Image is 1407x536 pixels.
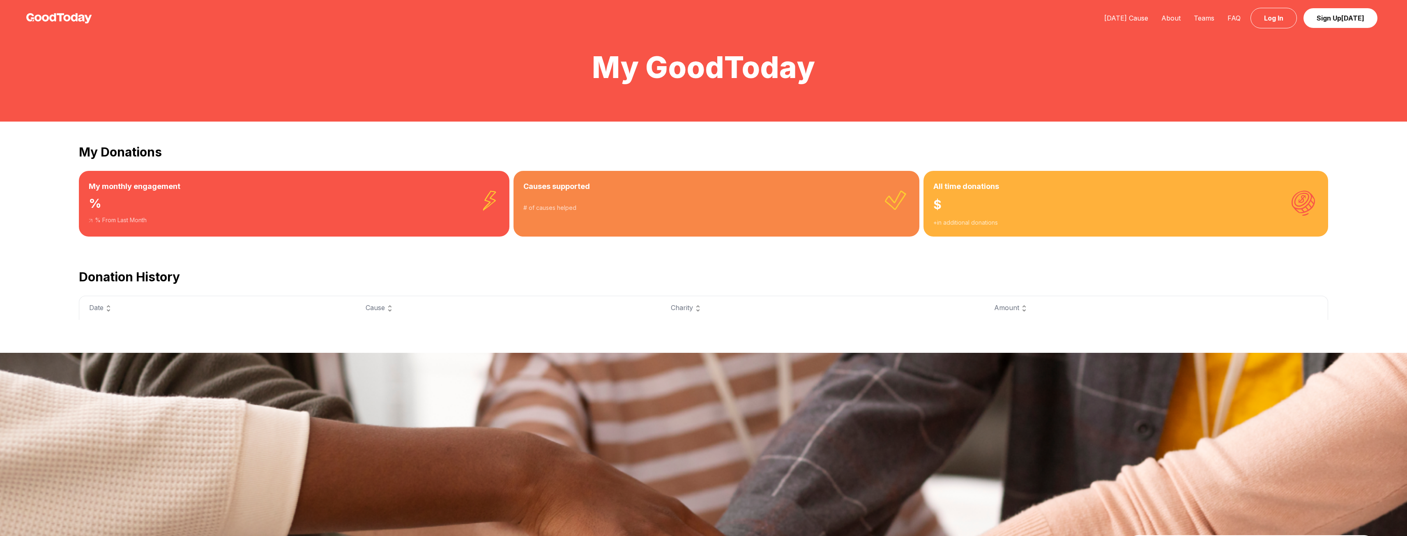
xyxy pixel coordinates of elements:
div: # of causes helped [523,204,909,212]
div: Cause [366,303,651,313]
div: % From Last Month [89,216,500,224]
div: % [89,192,500,216]
div: Date [89,303,346,313]
h3: All time donations [933,181,1318,192]
div: + in additional donations [933,219,1318,227]
h2: My Donations [79,145,1328,159]
img: GoodToday [26,13,92,23]
div: Amount [994,303,1318,313]
h2: Donation History [79,269,1328,284]
a: Teams [1187,14,1221,22]
a: Sign Up[DATE] [1303,8,1377,28]
a: [DATE] Cause [1098,14,1155,22]
a: Log In [1250,8,1297,28]
div: Charity [671,303,974,313]
h3: My monthly engagement [89,181,500,192]
div: $ [933,192,1318,219]
a: FAQ [1221,14,1247,22]
a: About [1155,14,1187,22]
span: [DATE] [1341,14,1364,22]
h3: Causes supported [523,181,909,192]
